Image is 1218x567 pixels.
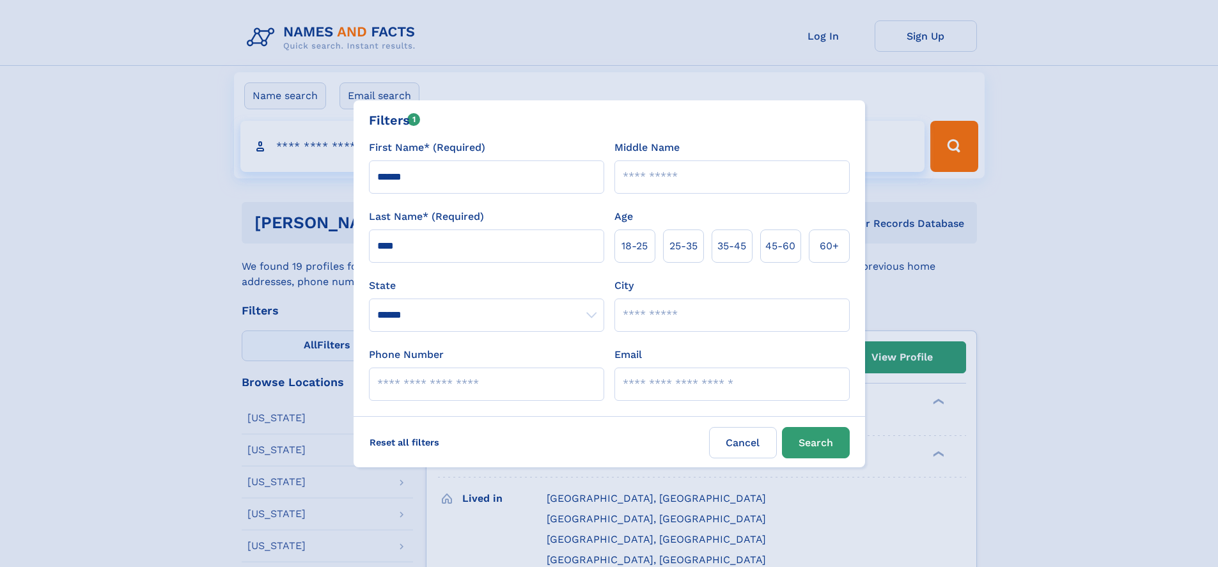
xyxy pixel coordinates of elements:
[361,427,448,458] label: Reset all filters
[669,238,698,254] span: 25‑35
[820,238,839,254] span: 60+
[614,209,633,224] label: Age
[782,427,850,458] button: Search
[369,347,444,362] label: Phone Number
[369,209,484,224] label: Last Name* (Required)
[709,427,777,458] label: Cancel
[621,238,648,254] span: 18‑25
[717,238,746,254] span: 35‑45
[765,238,795,254] span: 45‑60
[369,140,485,155] label: First Name* (Required)
[369,111,421,130] div: Filters
[369,278,604,293] label: State
[614,347,642,362] label: Email
[614,140,680,155] label: Middle Name
[614,278,634,293] label: City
